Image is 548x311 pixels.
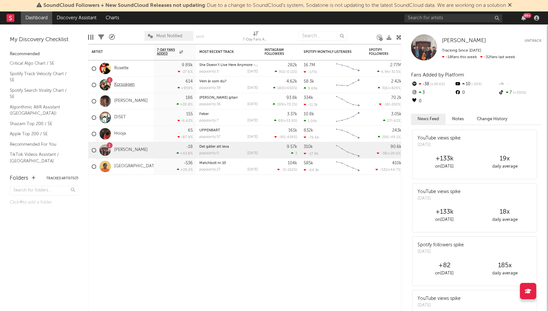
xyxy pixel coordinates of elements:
button: 99+ [521,15,526,21]
div: [DATE] [418,302,461,309]
div: Matchboll nr.10 [199,161,258,165]
div: +959 % [177,86,193,90]
a: Shazam Top 200 / SE [10,120,72,127]
span: 316 [382,87,388,90]
button: Tracked Artists(7) [46,177,78,180]
div: 3.05k [391,112,402,116]
div: [DATE] [247,168,258,172]
a: She Doesn’t Live Here Anymore - T&A Demo [DATE] [199,63,286,67]
span: -62 % [392,119,401,123]
div: Det gäller att leva [199,145,258,149]
svg: Chart title [333,126,362,142]
div: ( ) [377,70,402,74]
div: daily average [475,270,535,277]
div: popularity: 3 [199,70,219,74]
div: 3.37k [287,112,297,116]
div: 9.69k [304,86,318,90]
span: -18 [383,103,389,106]
a: [GEOGRAPHIC_DATA] [114,164,158,169]
div: 161k [288,128,297,133]
div: 185 x [475,262,535,270]
input: Search... [298,31,347,41]
span: +53.9 % [284,119,296,123]
a: Matchboll nr.10 [199,161,226,165]
div: 104k [288,161,297,165]
span: -38 [381,152,387,155]
div: [DATE] [418,195,461,202]
span: +44.7 % [388,168,401,172]
div: Vem är som du? [199,80,258,83]
svg: Chart title [333,93,362,109]
a: Critical Algo Chart / SE [10,60,72,67]
div: 832k [304,128,313,133]
div: My Discovery Checklist [10,36,78,44]
div: on [DATE] [414,270,475,277]
div: She Doesn’t Live Here Anymore - T&A Demo Dec 16, 1992 [199,63,258,67]
button: Save [196,35,204,39]
div: popularity: 39 [199,86,221,90]
a: Vem är som du? [199,80,226,83]
a: Charts [101,11,124,25]
span: +29.6 % [388,152,401,155]
span: 256 [382,136,388,139]
span: -102 % [286,168,296,172]
div: ( ) [274,135,297,139]
div: +29.2 % [177,168,193,172]
button: Notes [446,114,470,124]
div: 7 [498,89,541,97]
div: on [DATE] [414,163,475,171]
div: Instagram Followers [265,48,287,56]
div: -38 [411,80,454,89]
div: [DATE] [247,86,258,90]
div: 99 + [523,13,531,18]
div: 18 x [475,208,535,216]
span: [PERSON_NAME] [442,38,486,43]
div: +82 [414,262,475,270]
span: -0.11 % [285,70,296,74]
svg: Chart title [333,142,362,158]
a: Recommended For You [10,141,72,148]
div: popularity: 57 [199,135,221,139]
div: 65 [188,128,193,133]
div: [DATE] [247,70,258,74]
div: -64.3k [304,168,319,172]
span: 199 [277,103,283,106]
div: 410k [392,161,402,165]
span: 27 [387,119,391,123]
div: ( ) [377,151,402,155]
div: Spotify Followers [369,48,392,56]
a: Korsvägen [114,82,135,88]
div: -177k [304,70,317,74]
div: ( ) [375,168,402,172]
div: on [DATE] [414,216,475,224]
div: -11.3k [304,103,318,107]
span: 3 [295,152,297,155]
div: 334k [304,96,313,100]
button: Untrack [525,38,541,44]
div: 243k [392,128,402,133]
span: -5 [282,168,285,172]
span: Fans Added by Platform [411,73,464,77]
div: Spotify followers spike [418,242,464,249]
span: -439 % [285,136,296,139]
a: [PERSON_NAME] [442,38,486,44]
span: 180 [277,87,283,90]
div: popularity: 36 [199,103,221,106]
div: 1.04k [304,119,317,123]
div: [DATE] [418,249,464,255]
span: -31.5 % [390,70,401,74]
div: YouTube views spike [418,188,461,195]
div: 70.2k [391,96,402,100]
span: +70.1 % [284,103,296,106]
span: -49.1 % [389,136,401,139]
span: -32 fans last week [442,55,515,59]
div: 16.7M [304,63,315,67]
span: -531 [380,168,387,172]
div: ( ) [277,168,297,172]
span: Dismiss [508,3,512,8]
a: Feber [199,112,209,116]
a: DISET [114,115,126,120]
div: popularity: 0 [199,152,219,155]
div: Feber [199,112,258,116]
a: Spotify Search Virality Chart / SE [10,87,72,100]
